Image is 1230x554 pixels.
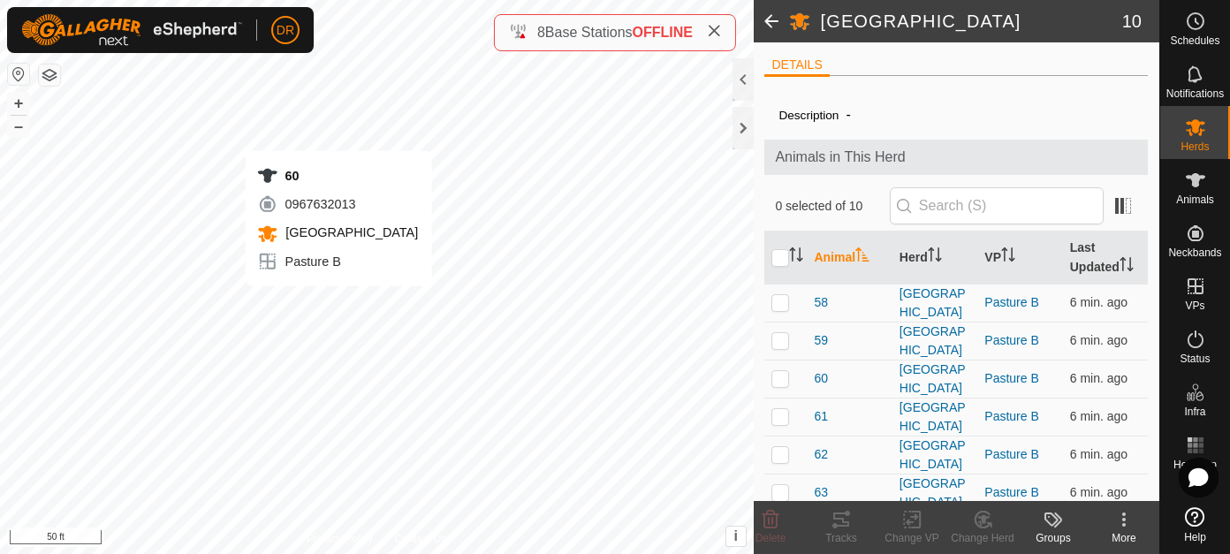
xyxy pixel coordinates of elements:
p-sorticon: Activate to sort [1001,250,1015,264]
span: 10 [1122,8,1142,34]
p-sorticon: Activate to sort [1120,260,1134,274]
span: 60 [814,369,828,388]
span: Aug 26, 2025, 7:54 AM [1070,485,1127,499]
span: Neckbands [1168,247,1221,258]
span: Heatmap [1173,459,1217,470]
div: [GEOGRAPHIC_DATA] [900,436,970,474]
th: VP [977,231,1062,285]
div: Tracks [806,530,877,546]
span: i [733,528,737,543]
span: Aug 26, 2025, 7:53 AM [1070,295,1127,309]
a: Pasture B [984,485,1038,499]
a: Pasture B [984,295,1038,309]
div: Groups [1018,530,1089,546]
span: Aug 26, 2025, 7:53 AM [1070,409,1127,423]
span: 8 [537,25,545,40]
div: [GEOGRAPHIC_DATA] [900,323,970,360]
button: – [8,116,29,137]
span: Animals in This Herd [775,147,1137,168]
span: Delete [755,532,786,544]
span: 59 [814,331,828,350]
div: 0967632013 [257,194,419,215]
span: Aug 26, 2025, 7:53 AM [1070,333,1127,347]
th: Last Updated [1063,231,1148,285]
li: DETAILS [764,56,829,77]
div: Change Herd [947,530,1018,546]
p-sorticon: Activate to sort [928,250,942,264]
div: Change VP [877,530,947,546]
a: Privacy Policy [307,531,373,547]
div: [GEOGRAPHIC_DATA] [900,360,970,398]
th: Herd [892,231,977,285]
h2: [GEOGRAPHIC_DATA] [821,11,1122,32]
span: Infra [1184,406,1205,417]
a: Pasture B [984,409,1038,423]
div: [GEOGRAPHIC_DATA] [900,474,970,512]
span: 62 [814,445,828,464]
span: 61 [814,407,828,426]
a: Pasture B [984,333,1038,347]
span: OFFLINE [633,25,693,40]
a: Contact Us [394,531,446,547]
div: [GEOGRAPHIC_DATA] [900,285,970,322]
button: Map Layers [39,65,60,86]
span: Aug 26, 2025, 7:53 AM [1070,447,1127,461]
button: Reset Map [8,64,29,85]
span: 63 [814,483,828,502]
th: Animal [807,231,892,285]
label: Description [778,109,839,122]
span: Schedules [1170,35,1219,46]
p-sorticon: Activate to sort [789,250,803,264]
span: 58 [814,293,828,312]
span: Animals [1176,194,1214,205]
span: DR [277,21,294,40]
span: Base Stations [545,25,633,40]
span: - [839,100,857,129]
span: 0 selected of 10 [775,197,889,216]
div: 60 [257,165,419,186]
a: Pasture B [984,371,1038,385]
p-sorticon: Activate to sort [855,250,869,264]
button: + [8,93,29,114]
a: Pasture B [984,447,1038,461]
span: Aug 26, 2025, 7:53 AM [1070,371,1127,385]
div: Pasture B [257,251,419,272]
button: i [726,527,746,546]
input: Search (S) [890,187,1104,224]
span: [GEOGRAPHIC_DATA] [282,225,419,239]
div: [GEOGRAPHIC_DATA] [900,398,970,436]
div: More [1089,530,1159,546]
span: VPs [1185,300,1204,311]
span: Herds [1181,141,1209,152]
a: Help [1160,500,1230,550]
span: Help [1184,532,1206,543]
span: Status [1180,353,1210,364]
img: Gallagher Logo [21,14,242,46]
span: Notifications [1166,88,1224,99]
